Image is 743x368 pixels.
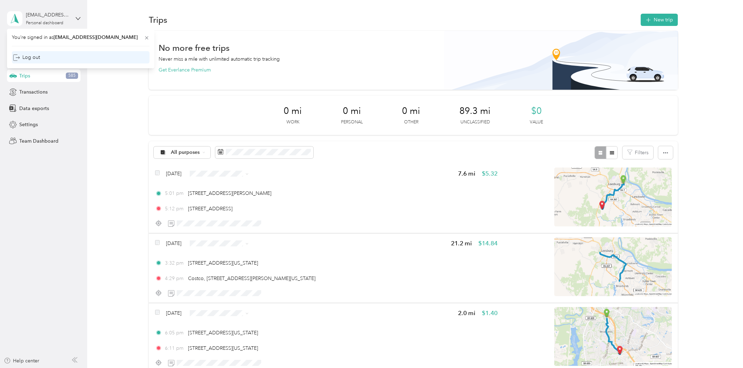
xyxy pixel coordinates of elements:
[166,170,181,177] span: [DATE]
[159,66,211,74] button: Get Everlance Premium
[19,105,49,112] span: Data exports
[54,34,138,40] span: [EMAIL_ADDRESS][DOMAIN_NAME]
[641,14,678,26] button: New trip
[13,54,40,61] div: Log out
[188,275,315,281] span: Costco, [STREET_ADDRESS][PERSON_NAME][US_STATE]
[4,357,40,364] button: Help center
[554,307,672,366] img: minimap
[554,168,672,226] img: minimap
[66,73,78,79] span: 585
[623,146,653,159] button: Filters
[171,150,200,155] span: All purposes
[159,55,280,63] p: Never miss a mile with unlimited automatic trip tracking
[166,240,181,247] span: [DATE]
[165,190,185,197] span: 5:01 pm
[341,119,363,125] p: Personal
[165,205,185,212] span: 5:12 pm
[165,275,185,282] span: 4:29 pm
[19,88,48,96] span: Transactions
[530,119,543,125] p: Value
[188,330,258,336] span: [STREET_ADDRESS][US_STATE]
[286,119,299,125] p: Work
[451,239,472,248] span: 21.2 mi
[165,259,185,267] span: 3:32 pm
[343,105,361,117] span: 0 mi
[402,105,420,117] span: 0 mi
[165,329,185,336] span: 6:05 pm
[159,44,230,52] h1: No more free trips
[458,309,475,318] span: 2.0 mi
[165,345,185,352] span: 6:11 pm
[188,190,271,196] span: [STREET_ADDRESS][PERSON_NAME]
[458,169,475,178] span: 7.6 mi
[482,309,498,318] span: $1.40
[482,169,498,178] span: $5.32
[26,11,70,19] div: [EMAIL_ADDRESS][DOMAIN_NAME]
[19,137,58,145] span: Team Dashboard
[444,31,678,90] img: Banner
[19,121,38,128] span: Settings
[404,119,418,125] p: Other
[459,105,491,117] span: 89.3 mi
[478,239,498,248] span: $14.84
[188,345,258,351] span: [STREET_ADDRESS][US_STATE]
[284,105,302,117] span: 0 mi
[149,16,167,23] h1: Trips
[26,21,63,25] div: Personal dashboard
[166,309,181,317] span: [DATE]
[704,329,743,368] iframe: Everlance-gr Chat Button Frame
[19,72,30,80] span: Trips
[12,34,150,41] span: You’re signed in as
[531,105,542,117] span: $0
[460,119,490,125] p: Unclassified
[554,237,672,296] img: minimap
[188,206,232,212] span: [STREET_ADDRESS]
[188,260,258,266] span: [STREET_ADDRESS][US_STATE]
